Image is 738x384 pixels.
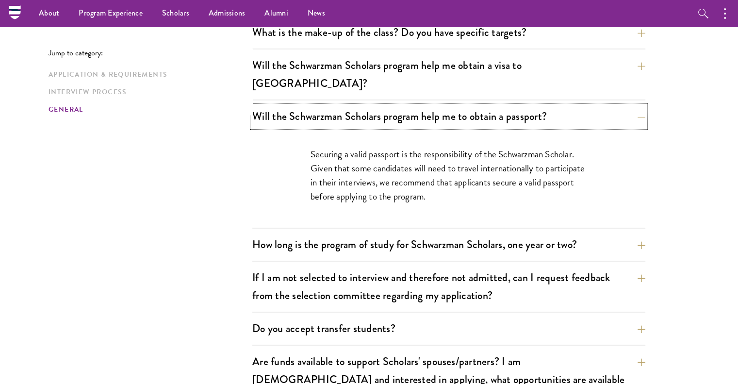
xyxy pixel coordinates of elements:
button: If I am not selected to interview and therefore not admitted, can I request feedback from the sel... [252,267,645,306]
a: Application & Requirements [49,69,246,80]
button: What is the make-up of the class? Do you have specific targets? [252,21,645,43]
button: How long is the program of study for Schwarzman Scholars, one year or two? [252,234,645,255]
a: General [49,104,246,115]
p: Securing a valid passport is the responsibility of the Schwarzman Scholar. Given that some candid... [311,147,587,203]
a: Interview Process [49,87,246,97]
p: Jump to category: [49,49,252,57]
button: Will the Schwarzman Scholars program help me obtain a visa to [GEOGRAPHIC_DATA]? [252,54,645,94]
button: Will the Schwarzman Scholars program help me to obtain a passport? [252,105,645,127]
button: Do you accept transfer students? [252,317,645,339]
